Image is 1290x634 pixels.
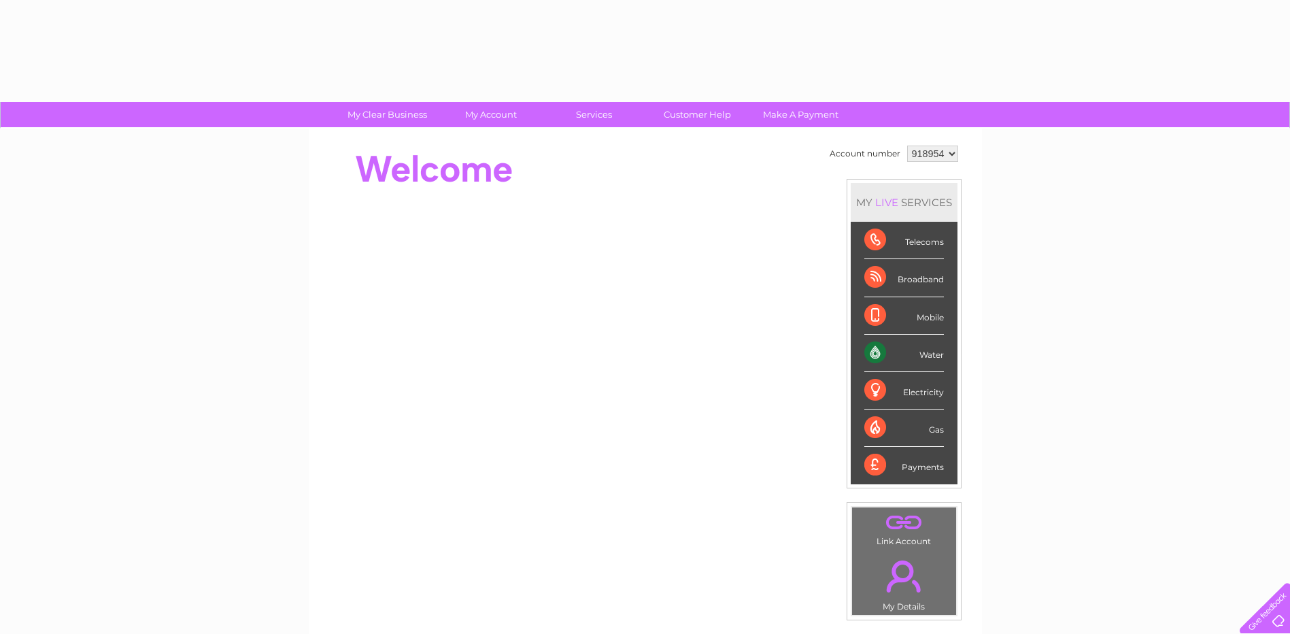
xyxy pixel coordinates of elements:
[864,372,944,410] div: Electricity
[864,335,944,372] div: Water
[851,183,957,222] div: MY SERVICES
[331,102,443,127] a: My Clear Business
[745,102,857,127] a: Make A Payment
[864,297,944,335] div: Mobile
[851,507,957,550] td: Link Account
[855,552,953,600] a: .
[864,447,944,484] div: Payments
[435,102,547,127] a: My Account
[864,222,944,259] div: Telecoms
[641,102,753,127] a: Customer Help
[872,196,901,209] div: LIVE
[864,259,944,297] div: Broadband
[826,142,904,165] td: Account number
[851,549,957,616] td: My Details
[864,410,944,447] div: Gas
[855,511,953,535] a: .
[538,102,650,127] a: Services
